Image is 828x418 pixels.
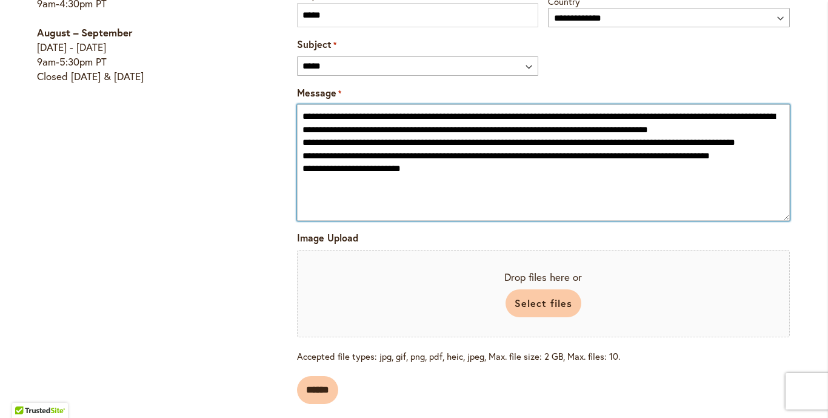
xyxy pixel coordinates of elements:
strong: August – September [37,25,133,39]
p: [DATE] - [DATE] 9am-5:30pm PT Closed [DATE] & [DATE] [37,25,250,84]
label: Message [297,86,341,100]
label: Image Upload [297,231,358,245]
label: Subject [297,38,336,52]
button: select files, image upload [506,289,581,317]
span: Accepted file types: jpg, gif, png, pdf, heic, jpeg, Max. file size: 2 GB, Max. files: 10. [297,342,790,363]
span: Drop files here or [317,270,770,285]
